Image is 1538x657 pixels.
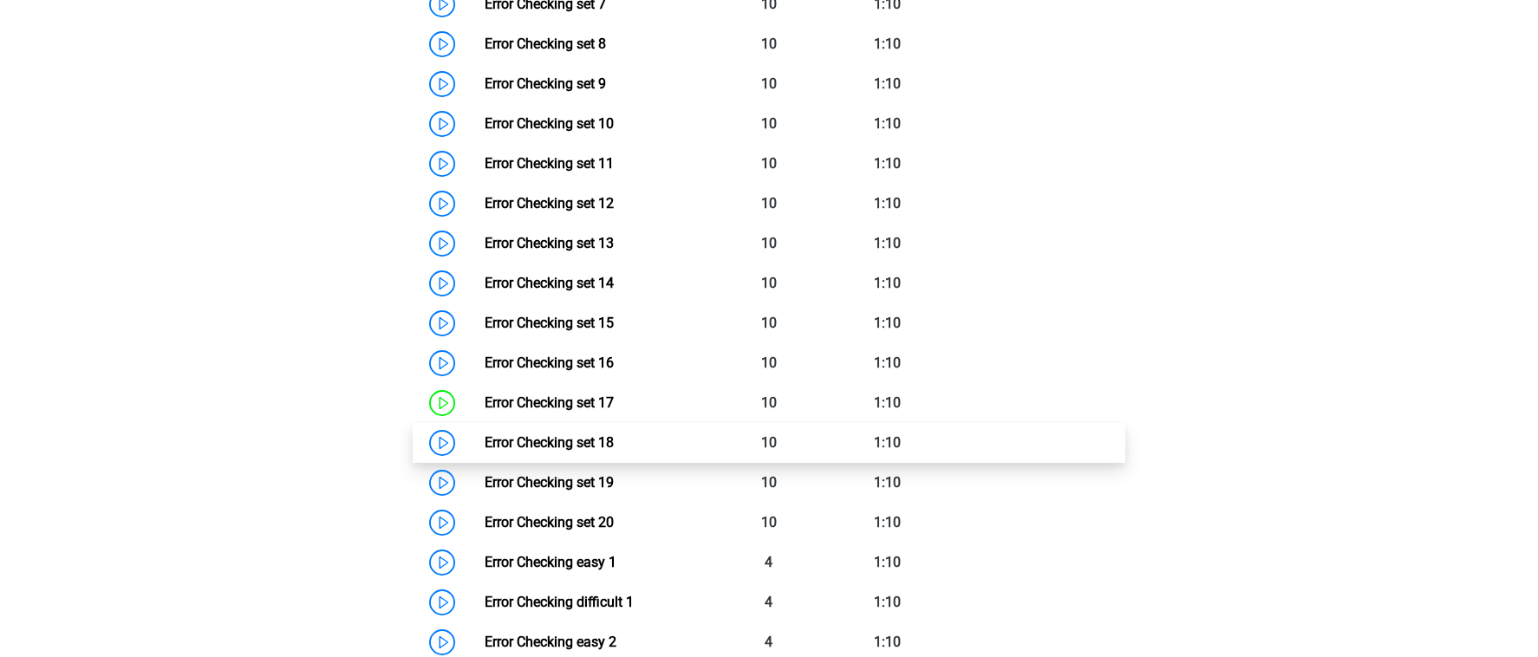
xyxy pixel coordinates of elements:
[485,75,606,92] a: Error Checking set 9
[485,434,614,451] a: Error Checking set 18
[485,275,614,291] a: Error Checking set 14
[485,36,606,52] a: Error Checking set 8
[485,115,614,132] a: Error Checking set 10
[485,394,614,411] a: Error Checking set 17
[485,634,616,650] a: Error Checking easy 2
[485,195,614,211] a: Error Checking set 12
[485,594,634,610] a: Error Checking difficult 1
[485,315,614,331] a: Error Checking set 15
[485,554,616,570] a: Error Checking easy 1
[485,155,614,172] a: Error Checking set 11
[485,474,614,491] a: Error Checking set 19
[485,514,614,530] a: Error Checking set 20
[485,235,614,251] a: Error Checking set 13
[485,355,614,371] a: Error Checking set 16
